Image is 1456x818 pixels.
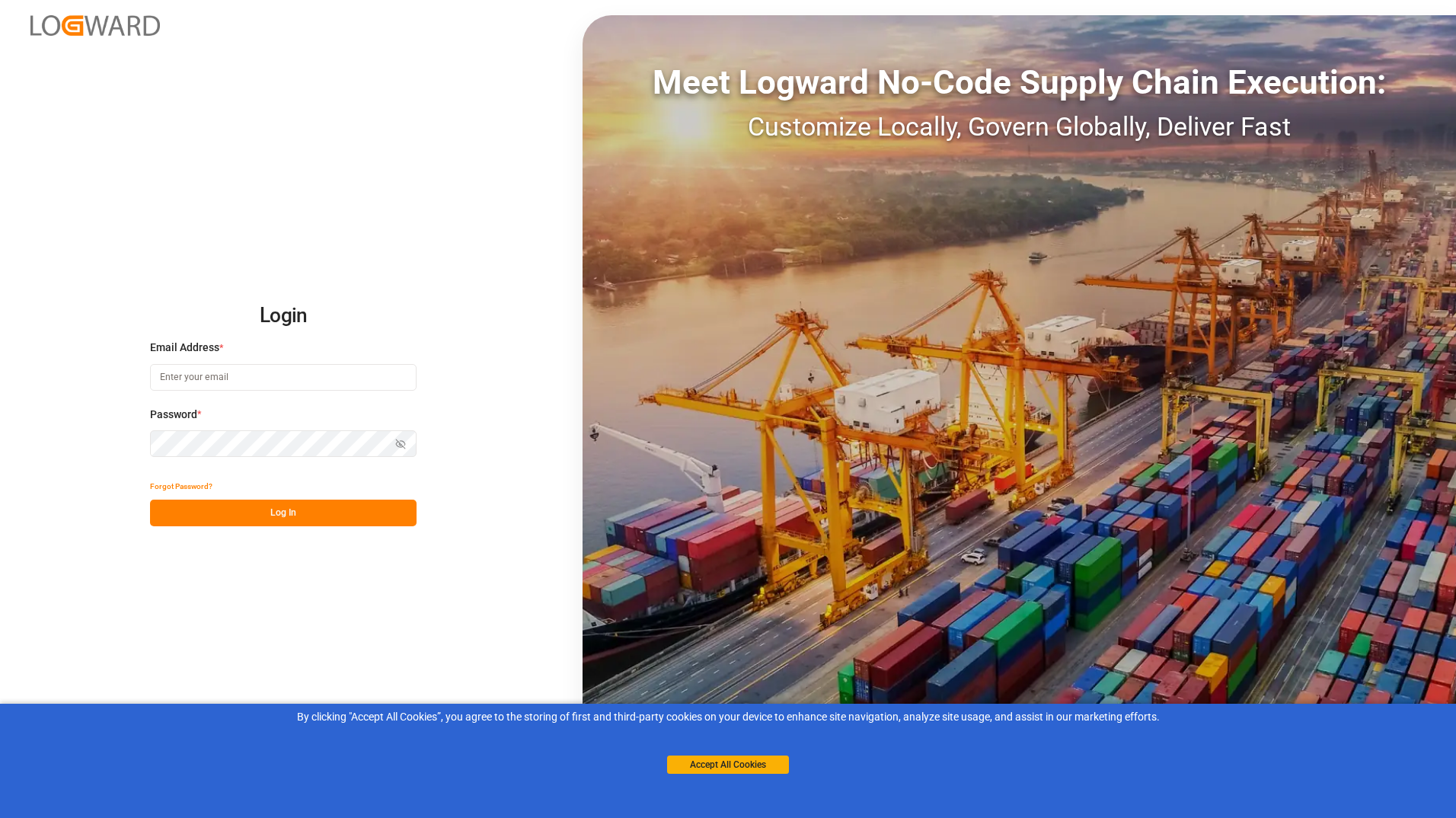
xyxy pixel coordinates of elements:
button: Log In [150,500,417,526]
img: Logward_new_orange.png [30,15,160,36]
div: By clicking "Accept All Cookies”, you agree to the storing of first and third-party cookies on yo... [11,709,1445,725]
div: Customize Locally, Govern Globally, Deliver Fast [583,107,1456,146]
button: Forgot Password? [150,473,212,500]
button: Accept All Cookies [667,756,789,774]
div: Meet Logward No-Code Supply Chain Execution: [583,57,1456,107]
input: Enter your email [150,364,417,391]
span: Email Address [150,340,219,356]
span: Password [150,407,197,423]
h2: Login [150,292,417,340]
